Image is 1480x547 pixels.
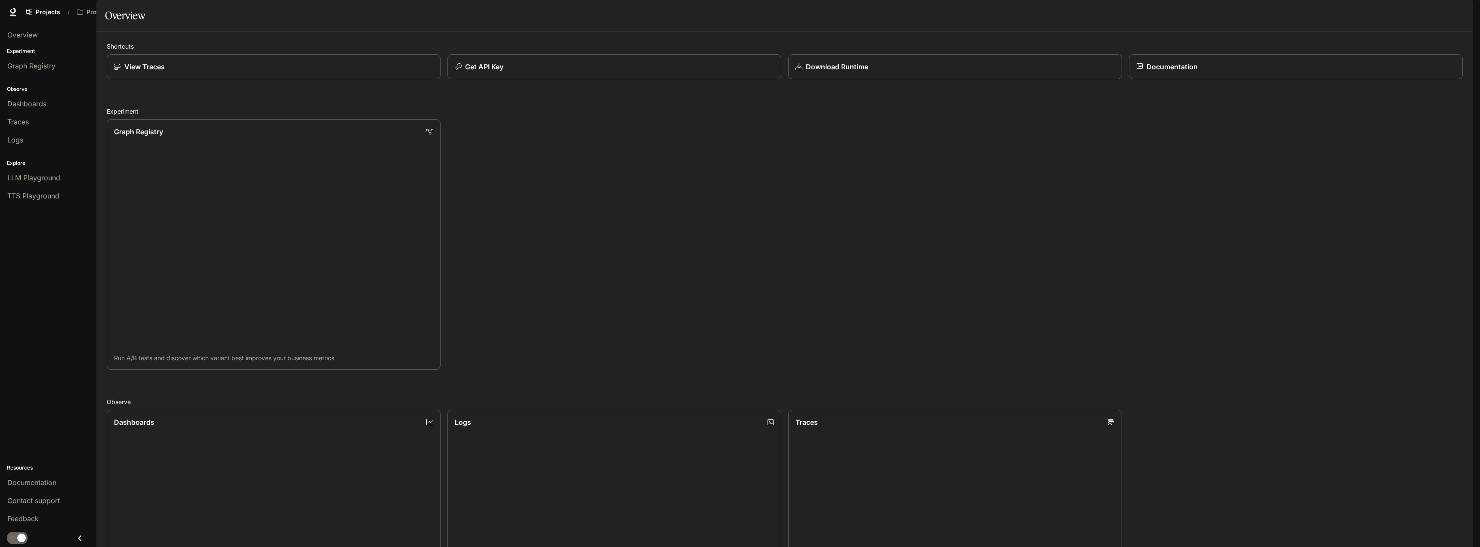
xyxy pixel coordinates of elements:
[795,417,818,427] p: Traces
[107,42,1463,51] h2: Shortcuts
[1147,62,1198,72] p: Documentation
[107,397,1463,406] h2: Observe
[86,9,135,16] p: Project [PERSON_NAME]
[64,8,73,17] div: /
[36,9,60,16] span: Projects
[73,3,148,21] button: All workspaces
[455,417,471,427] p: Logs
[22,3,64,21] a: Go to projects
[124,62,165,72] p: View Traces
[114,417,154,427] p: Dashboards
[105,7,145,24] h1: Overview
[788,54,1122,79] a: Download Runtime
[114,354,433,362] p: Run A/B tests and discover which variant best improves your business metrics
[107,119,441,370] a: Graph RegistryRun A/B tests and discover which variant best improves your business metrics
[447,54,781,79] button: Get API Key
[107,107,1463,116] h2: Experiment
[107,54,441,79] a: View Traces
[114,127,163,137] p: Graph Registry
[465,62,503,72] p: Get API Key
[806,62,868,72] p: Download Runtime
[1129,54,1463,79] a: Documentation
